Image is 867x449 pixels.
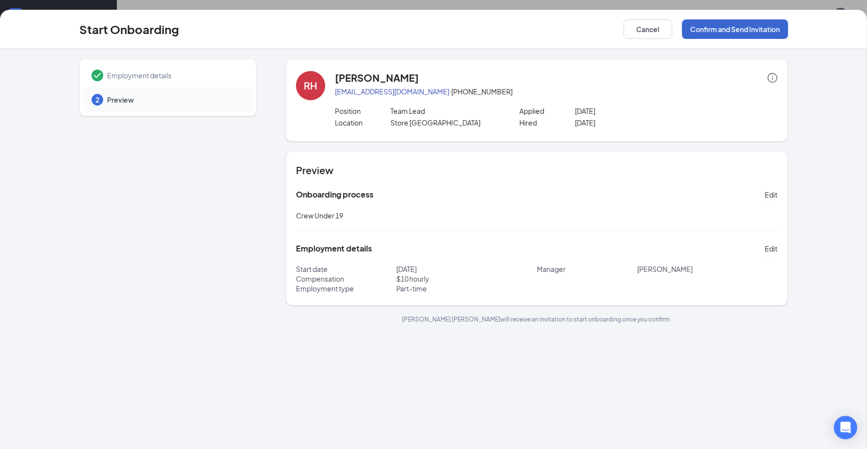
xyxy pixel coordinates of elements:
span: Preview [107,95,242,105]
button: Edit [765,187,777,202]
p: Manager [537,264,637,274]
div: RH [304,79,317,92]
p: [PERSON_NAME] [637,264,778,274]
span: Edit [765,190,777,199]
p: · [PHONE_NUMBER] [335,87,777,96]
svg: Checkmark [92,70,103,81]
span: Employment details [107,71,242,80]
p: Location [335,118,390,127]
p: [PERSON_NAME] [PERSON_NAME] will receive an invitation to start onboarding once you confirm. [286,315,788,323]
button: Edit [765,241,777,256]
a: [EMAIL_ADDRESS][DOMAIN_NAME] [335,87,449,96]
p: [DATE] [396,264,537,274]
span: Crew Under 19 [296,211,343,220]
button: Confirm and Send Invitation [682,19,788,39]
p: Hired [519,118,575,127]
button: Cancel [624,19,672,39]
h4: [PERSON_NAME] [335,71,419,85]
p: [DATE] [575,106,685,116]
h5: Onboarding process [296,189,373,200]
p: Position [335,106,390,116]
h5: Employment details [296,243,372,254]
span: Edit [765,244,777,253]
p: [DATE] [575,118,685,127]
p: Compensation [296,274,396,284]
span: info-circle [768,73,777,83]
h3: Start Onboarding [79,21,179,37]
p: $ 10 hourly [396,274,537,284]
p: Applied [519,106,575,116]
p: Employment type [296,284,396,293]
p: Store [GEOGRAPHIC_DATA] [390,118,501,127]
div: Open Intercom Messenger [834,416,857,439]
h4: Preview [296,163,777,177]
p: Team Lead [390,106,501,116]
p: Part-time [396,284,537,293]
span: 2 [95,95,99,105]
p: Start date [296,264,396,274]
